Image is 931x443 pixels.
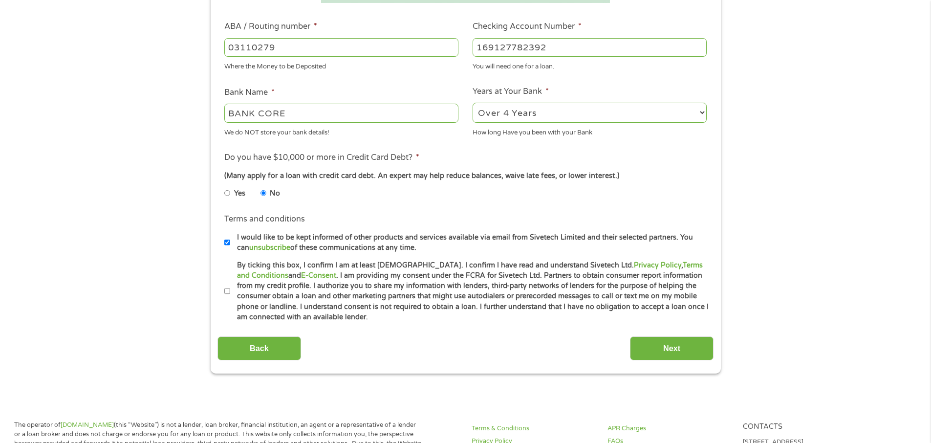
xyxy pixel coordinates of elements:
label: Yes [234,188,245,199]
label: Bank Name [224,88,275,98]
a: APR Charges [607,424,732,433]
a: Terms and Conditions [237,261,703,280]
div: How long Have you been with your Bank [473,124,707,137]
label: Do you have $10,000 or more in Credit Card Debt? [224,153,419,163]
a: unsubscribe [249,244,290,252]
input: Next [630,336,714,360]
label: Checking Account Number [473,22,582,32]
div: (Many apply for a loan with credit card debt. An expert may help reduce balances, waive late fees... [224,171,706,181]
input: Back [217,336,301,360]
div: You will need one for a loan. [473,59,707,72]
a: [DOMAIN_NAME] [61,421,114,429]
label: ABA / Routing number [224,22,317,32]
div: We do NOT store your bank details! [224,124,458,137]
h4: Contacts [743,422,867,432]
label: By ticking this box, I confirm I am at least [DEMOGRAPHIC_DATA]. I confirm I have read and unders... [230,260,710,323]
label: Terms and conditions [224,214,305,224]
input: 345634636 [473,38,707,57]
input: 263177916 [224,38,458,57]
label: I would like to be kept informed of other products and services available via email from Sivetech... [230,232,710,253]
div: Where the Money to be Deposited [224,59,458,72]
label: No [270,188,280,199]
a: Privacy Policy [634,261,681,269]
label: Years at Your Bank [473,87,549,97]
a: E-Consent [301,271,336,280]
a: Terms & Conditions [472,424,596,433]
